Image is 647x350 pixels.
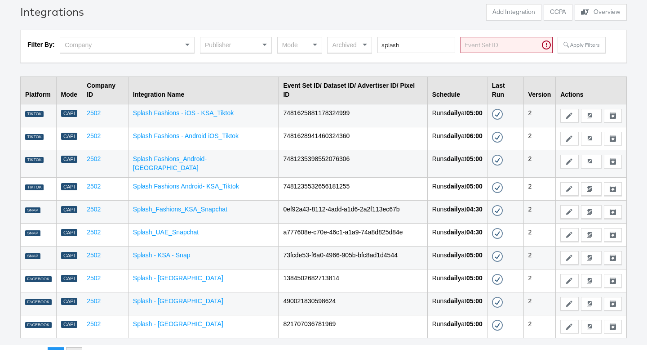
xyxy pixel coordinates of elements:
strong: 06:00 [466,132,483,139]
strong: daily [447,320,461,328]
th: Platform [21,76,57,104]
div: Capi [61,183,78,191]
div: Archived [328,37,372,53]
a: Splash Fashions_Android- [GEOGRAPHIC_DATA] [133,155,207,171]
td: Runs at [427,127,487,150]
div: Capi [61,275,78,283]
div: Capi [61,321,78,328]
a: Splash_UAE_Snapchat [133,229,199,236]
td: 7481628941460324360 [279,127,427,150]
a: Add Integration [486,4,541,22]
a: 2502 [87,109,101,117]
strong: daily [447,251,461,259]
strong: 04:30 [466,229,483,236]
strong: daily [447,132,461,139]
a: 2502 [87,320,101,328]
div: FACEBOOK [25,322,52,328]
button: Apply Filters [558,37,605,53]
a: 2502 [87,251,101,259]
a: Overview [575,4,627,22]
th: Actions [556,76,627,104]
input: Integration Name [377,37,455,54]
td: 2 [523,200,556,223]
th: Integration Name [128,76,279,104]
a: 2502 [87,229,101,236]
div: Capi [61,133,78,140]
div: TIKTOK [25,111,44,117]
td: 7481625881178324999 [279,104,427,127]
strong: daily [447,109,461,117]
td: 2 [523,315,556,338]
div: TIKTOK [25,157,44,163]
strong: 05:00 [466,109,483,117]
th: Schedule [427,76,487,104]
td: 490021830598624 [279,292,427,315]
a: Splash - [GEOGRAPHIC_DATA] [133,297,223,305]
a: 2502 [87,183,101,190]
td: 2 [523,177,556,200]
td: 2 [523,150,556,177]
a: 2502 [87,297,101,305]
div: Company [60,37,194,53]
a: CCPA [544,4,572,22]
div: SNAP [25,253,40,260]
td: Runs at [427,269,487,292]
a: Splash - [GEOGRAPHIC_DATA] [133,274,223,282]
div: Publisher [200,37,271,53]
div: TIKTOK [25,134,44,140]
div: TIKTOK [25,184,44,191]
td: 2 [523,269,556,292]
a: 2502 [87,274,101,282]
th: Version [523,76,556,104]
a: Splash Fashions - iOS - KSA_Tiktok [133,109,234,117]
td: 7481235398552076306 [279,150,427,177]
a: Splash - KSA - Snap [133,251,191,259]
input: Event Set ID [461,37,553,54]
strong: daily [447,206,461,213]
div: Capi [61,229,78,237]
td: Runs at [427,246,487,269]
th: Event Set ID/ Dataset ID/ Advertiser ID/ Pixel ID [279,76,427,104]
strong: 05:00 [466,274,483,282]
td: 1384502682713814 [279,269,427,292]
th: Last Run [487,76,523,104]
strong: daily [447,229,461,236]
th: Company ID [82,76,129,104]
div: Capi [61,110,78,117]
div: Capi [61,298,78,305]
td: 2 [523,246,556,269]
div: SNAP [25,230,40,237]
th: Mode [56,76,82,104]
strong: Filter By: [27,41,55,48]
strong: daily [447,155,461,162]
td: 2 [523,104,556,127]
td: 2 [523,223,556,246]
td: Runs at [427,150,487,177]
div: FACEBOOK [25,276,52,283]
strong: 05:00 [466,297,483,305]
div: Capi [61,206,78,214]
td: Runs at [427,292,487,315]
button: Overview [575,4,627,20]
a: 2502 [87,155,101,162]
strong: 05:00 [466,155,483,162]
strong: 05:00 [466,183,483,190]
a: Splash_Fashions_KSA_Snapchat [133,206,227,213]
div: Capi [61,156,78,163]
td: 2 [523,127,556,150]
a: 2502 [87,206,101,213]
strong: 05:00 [466,320,483,328]
td: 2 [523,292,556,315]
a: 2502 [87,132,101,139]
td: Runs at [427,223,487,246]
a: Splash - [GEOGRAPHIC_DATA] [133,320,223,328]
td: 7481235532656181255 [279,177,427,200]
strong: 04:30 [466,206,483,213]
strong: daily [447,297,461,305]
strong: daily [447,183,461,190]
button: CCPA [544,4,572,20]
td: Runs at [427,200,487,223]
div: SNAP [25,207,40,214]
strong: daily [447,274,461,282]
td: Runs at [427,315,487,338]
